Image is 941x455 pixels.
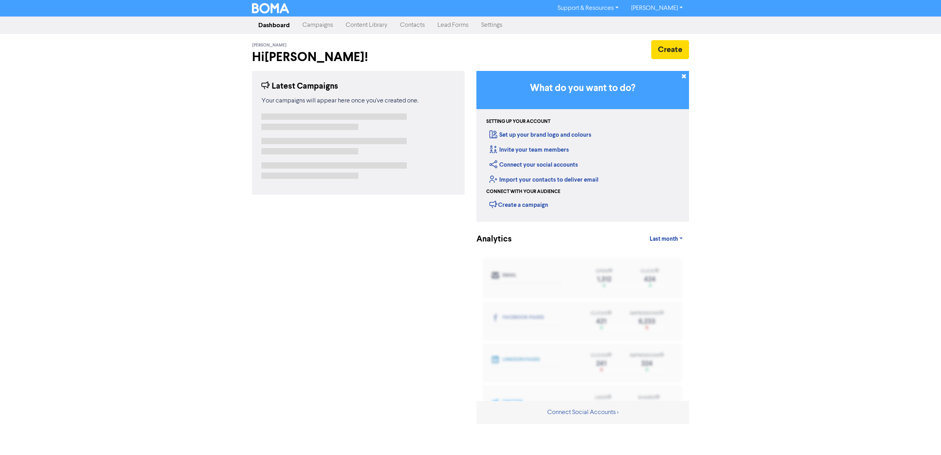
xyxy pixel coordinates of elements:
div: Connect with your audience [486,188,560,195]
a: Invite your team members [489,146,569,154]
a: Contacts [394,17,431,33]
h2: Hi [PERSON_NAME] ! [252,50,465,65]
a: [PERSON_NAME] [625,2,689,15]
h3: What do you want to do? [488,83,677,94]
span: Last month [650,236,678,243]
a: Dashboard [252,17,296,33]
span: [PERSON_NAME] [252,43,287,48]
a: Content Library [339,17,394,33]
div: Create a campaign [489,199,548,210]
div: Analytics [476,233,502,245]
div: Getting Started in BOMA [476,71,689,222]
div: Your campaigns will appear here once you've created one. [261,96,455,106]
a: Support & Resources [551,2,625,15]
a: Set up your brand logo and colours [489,131,591,139]
a: Lead Forms [431,17,475,33]
a: Campaigns [296,17,339,33]
div: Latest Campaigns [261,80,338,93]
div: Setting up your account [486,118,550,125]
button: Create [651,40,689,59]
a: Settings [475,17,509,33]
button: Connect Social Accounts > [547,407,619,418]
a: Connect your social accounts [489,161,578,169]
a: Import your contacts to deliver email [489,176,598,184]
a: Last month [643,231,689,247]
img: BOMA Logo [252,3,289,13]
